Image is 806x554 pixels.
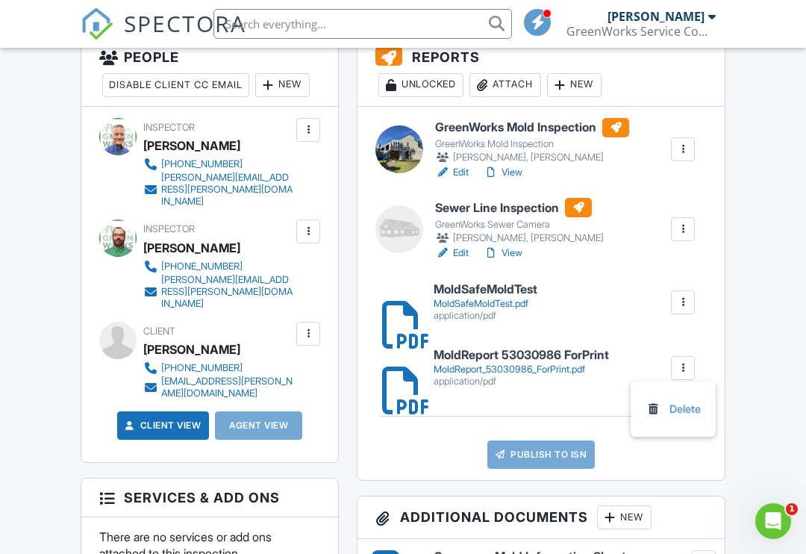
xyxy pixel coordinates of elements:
[143,237,240,259] div: [PERSON_NAME]
[755,503,791,539] iframe: Intercom live chat
[143,223,195,234] span: Inspector
[81,20,246,52] a: SPECTORA
[435,198,604,217] h6: Sewer Line Inspection
[143,134,240,157] div: [PERSON_NAME]
[143,326,175,337] span: Client
[786,503,798,515] span: 1
[435,246,469,261] a: Edit
[143,172,293,208] a: [PERSON_NAME][EMAIL_ADDRESS][PERSON_NAME][DOMAIN_NAME]
[102,73,249,97] div: Disable Client CC Email
[357,38,725,107] h3: Reports
[357,497,725,539] h3: Additional Documents
[81,479,338,517] h3: Services & Add ons
[434,298,537,310] div: MoldSafeMoldTest.pdf
[81,7,113,40] img: The Best Home Inspection Software - Spectora
[143,274,293,310] a: [PERSON_NAME][EMAIL_ADDRESS][PERSON_NAME][DOMAIN_NAME]
[434,349,609,387] a: MoldReport 53030986 ForPrint MoldReport_53030986_ForPrint.pdf application/pdf
[435,118,629,137] h6: GreenWorks Mold Inspection
[161,362,243,374] div: [PHONE_NUMBER]
[435,231,604,246] div: [PERSON_NAME], [PERSON_NAME]
[487,441,595,469] a: Publish to ISN
[435,165,469,180] a: Edit
[143,122,195,133] span: Inspector
[435,138,629,150] div: GreenWorks Mold Inspection
[484,246,522,261] a: View
[607,9,705,24] div: [PERSON_NAME]
[143,157,293,172] a: [PHONE_NUMBER]
[566,24,716,39] div: GreenWorks Service Company
[161,172,293,208] div: [PERSON_NAME][EMAIL_ADDRESS][PERSON_NAME][DOMAIN_NAME]
[143,259,293,274] a: [PHONE_NUMBER]
[435,118,629,166] a: GreenWorks Mold Inspection GreenWorks Mold Inspection [PERSON_NAME], [PERSON_NAME]
[434,349,609,362] h6: MoldReport 53030986 ForPrint
[435,198,604,246] a: Sewer Line Inspection GreenWorks Sewer Camera [PERSON_NAME], [PERSON_NAME]
[469,73,541,97] div: Attach
[434,283,537,296] h6: MoldSafeMoldTest
[213,9,512,39] input: Search everything...
[255,73,310,97] div: New
[434,283,537,321] a: MoldSafeMoldTest MoldSafeMoldTest.pdf application/pdf
[143,338,240,361] div: [PERSON_NAME]
[122,418,201,433] a: Client View
[434,310,537,322] div: application/pdf
[434,364,609,376] div: MoldReport_53030986_ForPrint.pdf
[434,376,609,388] div: application/pdf
[435,150,629,165] div: [PERSON_NAME], [PERSON_NAME]
[597,505,652,529] div: New
[161,261,243,273] div: [PHONE_NUMBER]
[81,38,338,107] h3: People
[161,376,293,399] div: [EMAIL_ADDRESS][PERSON_NAME][DOMAIN_NAME]
[484,165,522,180] a: View
[161,158,243,170] div: [PHONE_NUMBER]
[124,7,246,39] span: SPECTORA
[143,376,293,399] a: [EMAIL_ADDRESS][PERSON_NAME][DOMAIN_NAME]
[143,361,293,376] a: [PHONE_NUMBER]
[378,73,463,97] div: Unlocked
[161,274,293,310] div: [PERSON_NAME][EMAIL_ADDRESS][PERSON_NAME][DOMAIN_NAME]
[435,219,604,231] div: GreenWorks Sewer Camera
[646,401,701,417] a: Delete
[547,73,602,97] div: New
